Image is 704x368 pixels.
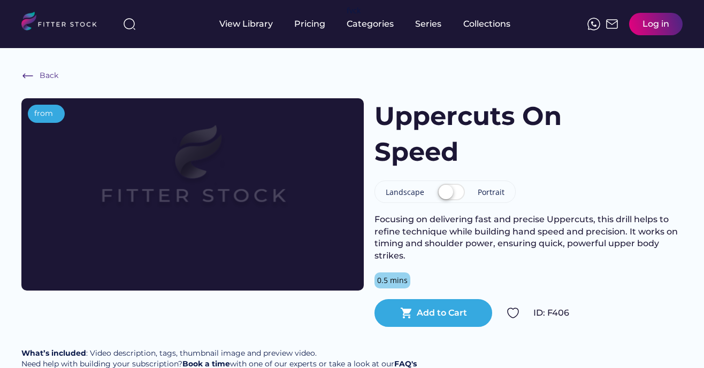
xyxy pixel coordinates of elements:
[417,307,467,319] div: Add to Cart
[294,18,325,30] div: Pricing
[587,18,600,30] img: meteor-icons_whatsapp%20%281%29.svg
[347,5,361,16] div: fvck
[377,275,408,286] div: 0.5 mins
[642,18,669,30] div: Log in
[123,18,136,30] img: search-normal%203.svg
[219,18,273,30] div: View Library
[533,307,683,319] div: ID: F406
[374,214,683,262] div: Focusing on delivering fast and precise Uppercuts, this drill helps to refine technique while bui...
[21,12,106,34] img: LOGO.svg
[347,18,394,30] div: Categories
[507,307,519,319] img: Group%201000002324.svg
[21,69,34,82] img: Frame%20%286%29.svg
[415,18,442,30] div: Series
[606,18,618,30] img: Frame%2051.svg
[386,187,424,198] div: Landscape
[463,18,510,30] div: Collections
[40,71,58,81] div: Back
[34,108,53,119] div: from
[400,307,413,319] button: shopping_cart
[478,187,504,198] div: Portrait
[21,348,86,358] strong: What’s included
[374,98,606,170] h1: Uppercuts On Speed
[56,98,330,252] img: Frame%2079%20%281%29.svg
